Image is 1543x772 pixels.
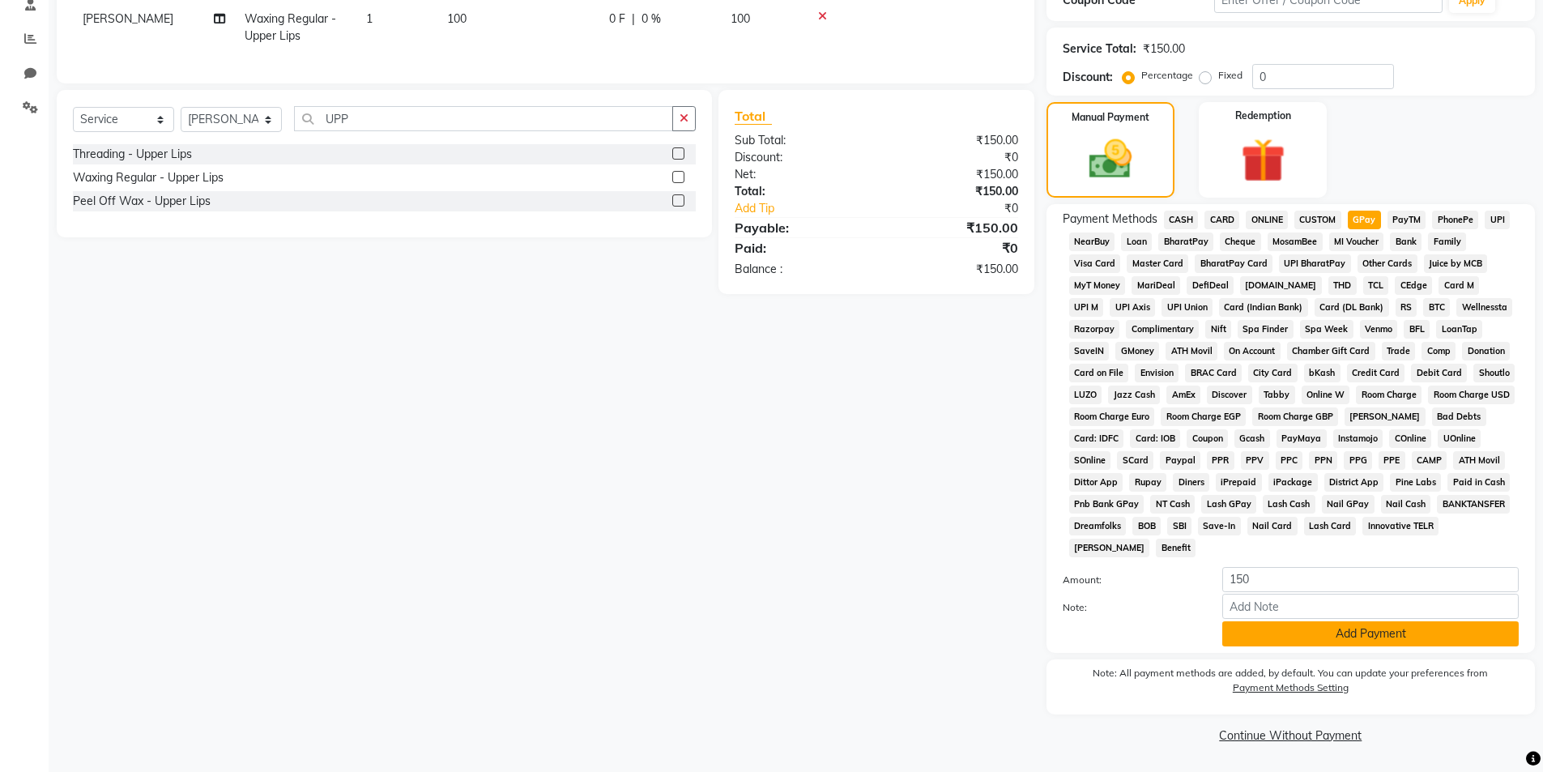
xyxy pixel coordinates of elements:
[1162,298,1213,317] span: UPI Union
[1348,211,1381,229] span: GPay
[1069,342,1110,360] span: SaveIN
[722,132,876,149] div: Sub Total:
[1390,232,1422,251] span: Bank
[1328,276,1357,295] span: THD
[1235,109,1291,123] label: Redemption
[722,149,876,166] div: Discount:
[1412,451,1447,470] span: CAMP
[1161,407,1246,426] span: Room Charge EGP
[1127,254,1188,273] span: Master Card
[902,200,1030,217] div: ₹0
[1424,254,1488,273] span: Juice by MCB
[1117,451,1153,470] span: SCard
[1069,386,1102,404] span: LUZO
[1485,211,1510,229] span: UPI
[1173,473,1209,492] span: Diners
[1302,386,1350,404] span: Online W
[735,108,772,125] span: Total
[1069,254,1121,273] span: Visa Card
[1156,539,1196,557] span: Benefit
[1069,517,1127,535] span: Dreamfolks
[1345,407,1426,426] span: [PERSON_NAME]
[1439,276,1479,295] span: Card M
[1216,473,1262,492] span: iPrepaid
[876,238,1030,258] div: ₹0
[1247,517,1298,535] span: Nail Card
[876,261,1030,278] div: ₹150.00
[1404,320,1430,339] span: BFL
[1315,298,1389,317] span: Card (DL Bank)
[1360,320,1398,339] span: Venmo
[447,11,467,26] span: 100
[1447,473,1510,492] span: Paid in Cash
[1329,232,1384,251] span: MI Voucher
[1069,451,1111,470] span: SOnline
[1300,320,1353,339] span: Spa Week
[1462,342,1510,360] span: Donation
[1069,298,1104,317] span: UPI M
[1166,342,1217,360] span: ATH Movil
[83,11,173,26] span: [PERSON_NAME]
[1126,320,1199,339] span: Complimentary
[1246,211,1288,229] span: ONLINE
[722,166,876,183] div: Net:
[1473,364,1515,382] span: Shoutlo
[1344,451,1372,470] span: PPG
[1135,364,1179,382] span: Envision
[722,183,876,200] div: Total:
[1309,451,1337,470] span: PPN
[1268,232,1323,251] span: MosamBee
[1063,41,1136,58] div: Service Total:
[609,11,625,28] span: 0 F
[1222,621,1519,646] button: Add Payment
[1072,110,1149,125] label: Manual Payment
[1263,495,1315,514] span: Lash Cash
[1130,429,1180,448] span: Card: IOB
[1051,573,1211,587] label: Amount:
[1362,517,1439,535] span: Innovative TELR
[1277,429,1327,448] span: PayMaya
[1279,254,1351,273] span: UPI BharatPay
[1453,451,1505,470] span: ATH Movil
[1198,517,1241,535] span: Save-In
[1069,407,1155,426] span: Room Charge Euro
[1143,41,1185,58] div: ₹150.00
[1121,232,1152,251] span: Loan
[1432,211,1478,229] span: PhonePe
[1195,254,1272,273] span: BharatPay Card
[1141,68,1193,83] label: Percentage
[73,169,224,186] div: Waxing Regular - Upper Lips
[1160,451,1200,470] span: Paypal
[1363,276,1389,295] span: TCL
[1322,495,1375,514] span: Nail GPay
[1438,429,1481,448] span: UOnline
[1437,495,1510,514] span: BANKTANSFER
[1076,134,1145,184] img: _cash.svg
[1132,276,1180,295] span: MariDeal
[1158,232,1213,251] span: BharatPay
[1381,495,1431,514] span: Nail Cash
[1294,211,1341,229] span: CUSTOM
[1069,473,1123,492] span: Dittor App
[294,106,673,131] input: Search or Scan
[1333,429,1383,448] span: Instamojo
[1238,320,1294,339] span: Spa Finder
[1063,211,1157,228] span: Payment Methods
[1063,69,1113,86] div: Discount:
[1069,320,1120,339] span: Razorpay
[876,132,1030,149] div: ₹150.00
[1187,276,1234,295] span: DefiDeal
[1324,473,1384,492] span: District App
[1411,364,1467,382] span: Debit Card
[1166,386,1200,404] span: AmEx
[1234,429,1270,448] span: Gcash
[876,183,1030,200] div: ₹150.00
[1432,407,1486,426] span: Bad Debts
[1456,298,1512,317] span: Wellnessta
[1436,320,1482,339] span: LoanTap
[1207,451,1234,470] span: PPR
[1167,517,1191,535] span: SBI
[1201,495,1256,514] span: Lash GPay
[1164,211,1199,229] span: CASH
[1390,473,1441,492] span: Pine Labs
